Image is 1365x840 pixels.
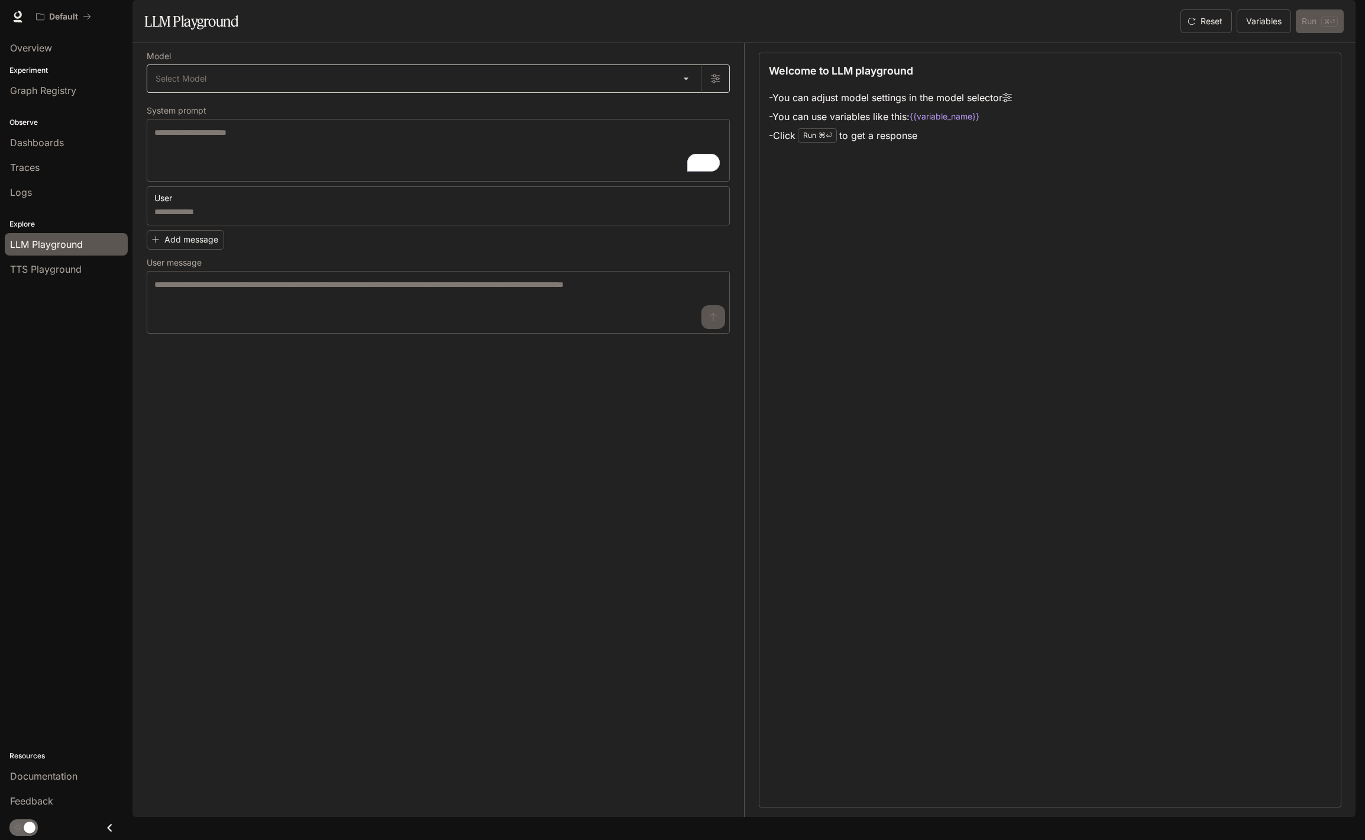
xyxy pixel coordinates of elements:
p: Model [147,52,171,60]
button: Variables [1237,9,1291,33]
div: Run [798,128,837,143]
p: System prompt [147,106,206,115]
li: - You can adjust model settings in the model selector [769,88,1012,107]
code: {{variable_name}} [910,111,979,122]
span: Select Model [156,73,206,85]
div: Select Model [147,65,701,92]
li: - You can use variables like this: [769,107,1012,126]
p: ⌘⏎ [819,132,832,139]
p: User message [147,259,202,267]
button: Reset [1180,9,1232,33]
p: Welcome to LLM playground [769,63,913,79]
p: Default [49,12,78,22]
button: Add message [147,230,224,250]
button: All workspaces [31,5,96,28]
textarea: To enrich screen reader interactions, please activate Accessibility in Grammarly extension settings [154,127,722,174]
li: - Click to get a response [769,126,1012,145]
h1: LLM Playground [144,9,238,33]
button: User [151,189,187,208]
